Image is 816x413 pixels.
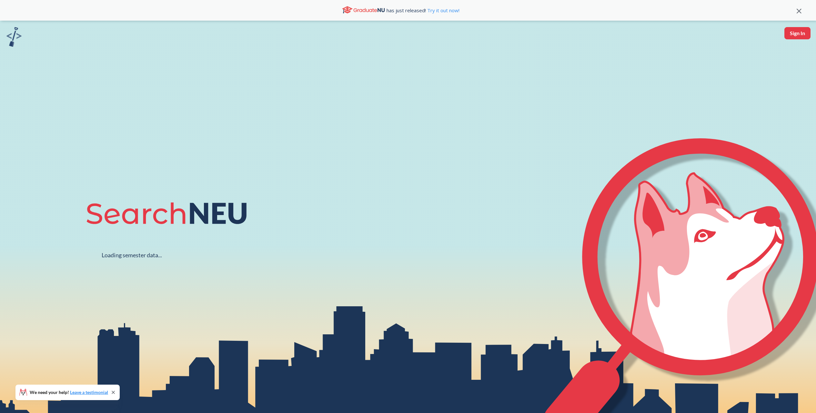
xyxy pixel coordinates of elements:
a: Leave a testimonial [70,389,108,395]
img: sandbox logo [6,27,22,47]
div: Loading semester data... [102,251,162,259]
a: sandbox logo [6,27,22,49]
button: Sign In [784,27,811,39]
span: We need your help! [30,390,108,395]
span: has just released! [387,7,459,14]
a: Try it out now! [426,7,459,14]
